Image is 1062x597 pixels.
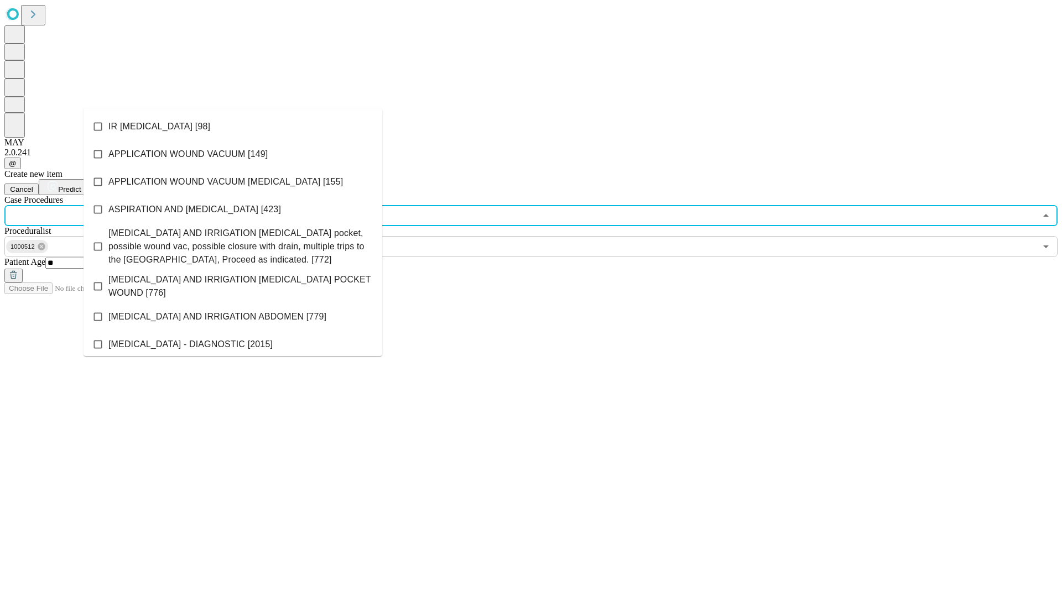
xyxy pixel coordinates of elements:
span: IR [MEDICAL_DATA] [98] [108,120,210,133]
span: [MEDICAL_DATA] AND IRRIGATION [MEDICAL_DATA] pocket, possible wound vac, possible closure with dr... [108,227,373,266]
span: Patient Age [4,257,45,266]
span: 1000512 [6,240,39,253]
span: Proceduralist [4,226,51,235]
span: [MEDICAL_DATA] - DIAGNOSTIC [2015] [108,338,273,351]
button: Cancel [4,184,39,195]
button: @ [4,158,21,169]
span: APPLICATION WOUND VACUUM [MEDICAL_DATA] [155] [108,175,343,188]
span: APPLICATION WOUND VACUUM [149] [108,148,268,161]
span: Cancel [10,185,33,193]
span: @ [9,159,17,167]
span: Predict [58,185,81,193]
button: Open [1038,239,1054,254]
div: 2.0.241 [4,148,1058,158]
div: MAY [4,138,1058,148]
span: [MEDICAL_DATA] AND IRRIGATION ABDOMEN [779] [108,310,326,323]
button: Predict [39,179,90,195]
span: Scheduled Procedure [4,195,63,205]
span: Create new item [4,169,63,179]
span: [MEDICAL_DATA] AND IRRIGATION [MEDICAL_DATA] POCKET WOUND [776] [108,273,373,300]
button: Close [1038,208,1054,223]
div: 1000512 [6,240,48,253]
span: ASPIRATION AND [MEDICAL_DATA] [423] [108,203,281,216]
